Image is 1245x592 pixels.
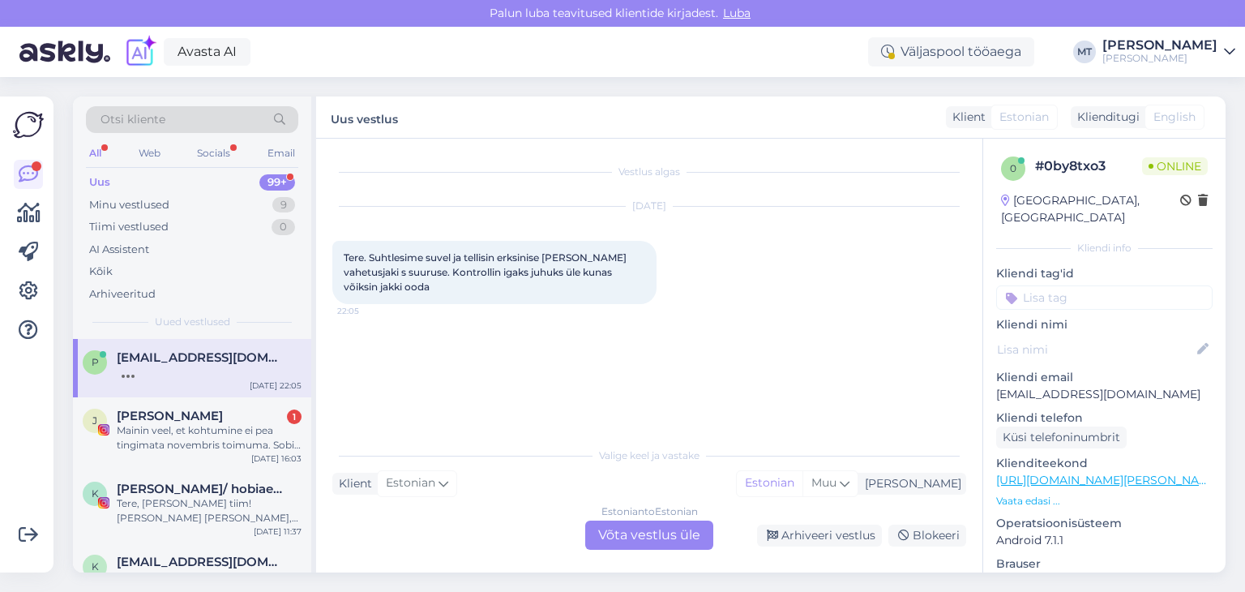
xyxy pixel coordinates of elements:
p: Klienditeekond [996,455,1213,472]
div: AI Assistent [89,242,149,258]
div: [PERSON_NAME] [1102,52,1217,65]
div: Vestlus algas [332,165,966,179]
div: Estonian [737,471,802,495]
div: 99+ [259,174,295,191]
span: Muu [811,475,836,490]
div: MT [1073,41,1096,63]
span: paide12@hotmail.com [117,350,285,365]
img: explore-ai [123,35,157,69]
p: Kliendi nimi [996,316,1213,333]
div: Kliendi info [996,241,1213,255]
a: [URL][DOMAIN_NAME][PERSON_NAME] [996,473,1220,487]
p: Operatsioonisüsteem [996,515,1213,532]
a: [PERSON_NAME][PERSON_NAME] [1102,39,1235,65]
div: Socials [194,143,233,164]
div: Minu vestlused [89,197,169,213]
div: Klient [332,475,372,492]
div: Uus [89,174,110,191]
div: Mainin veel, et kohtumine ei pea tingimata novembris toimuma. Sobib hästi ka oktoobris, kuid hilj... [117,423,302,453]
div: 9 [272,197,295,213]
div: [DATE] 22:05 [250,380,302,392]
p: Kliendi tag'id [996,265,1213,282]
span: Joona Kalamägi [117,409,223,423]
div: [DATE] 11:37 [254,526,302,538]
div: Väljaspool tööaega [868,37,1034,66]
p: Kliendi email [996,369,1213,386]
div: # 0by8txo3 [1035,157,1142,176]
span: Tere. Suhtlesime suvel ja tellisin erksinise [PERSON_NAME] vahetusjaki s suuruse. Kontrollin igak... [344,251,629,293]
span: 0 [1010,162,1016,174]
span: Estonian [999,109,1049,126]
span: Luba [718,6,755,20]
div: [GEOGRAPHIC_DATA], [GEOGRAPHIC_DATA] [1001,192,1180,226]
label: Uus vestlus [331,106,398,128]
span: K [92,487,99,500]
div: 0 [272,219,295,235]
div: All [86,143,105,164]
span: k [92,560,99,573]
div: Blokeeri [888,525,966,547]
div: Arhiveeri vestlus [757,525,882,547]
div: [DATE] [332,199,966,213]
div: Võta vestlus üle [585,521,713,550]
div: [PERSON_NAME] [1102,39,1217,52]
span: Otsi kliente [101,111,165,128]
span: p [92,356,99,368]
p: Brauser [996,556,1213,573]
div: Estonian to Estonian [601,504,698,519]
span: Online [1142,157,1208,175]
p: Android 7.1.1 [996,532,1213,549]
div: 1 [287,410,302,424]
span: katri.karvanen.kk@gmail.com [117,555,285,569]
div: [DATE] 16:03 [251,453,302,465]
div: Arhiveeritud [89,286,156,302]
span: Uued vestlused [155,315,230,329]
div: Valige keel ja vastake [332,448,966,463]
p: [EMAIL_ADDRESS][DOMAIN_NAME] [996,386,1213,403]
img: Askly Logo [13,109,44,140]
div: Web [135,143,164,164]
input: Lisa nimi [997,341,1194,358]
a: Avasta AI [164,38,250,66]
div: Tere, [PERSON_NAME] tiim! [PERSON_NAME] [PERSON_NAME], sisulooja lehega [PERSON_NAME], [PERSON_NA... [117,496,302,526]
p: Kliendi telefon [996,410,1213,427]
span: 22:05 [337,305,398,317]
p: Vaata edasi ... [996,494,1213,508]
span: Kairet Pintman/ hobiaednik🌺 [117,482,285,496]
div: [PERSON_NAME] [858,475,961,492]
div: Kõik [89,264,113,280]
div: Klienditugi [1071,109,1140,126]
div: Tiimi vestlused [89,219,169,235]
span: Estonian [386,474,435,492]
span: English [1153,109,1196,126]
div: Klient [946,109,986,126]
div: Küsi telefoninumbrit [996,427,1127,448]
span: J [92,414,97,427]
div: Email [264,143,298,164]
input: Lisa tag [996,285,1213,310]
